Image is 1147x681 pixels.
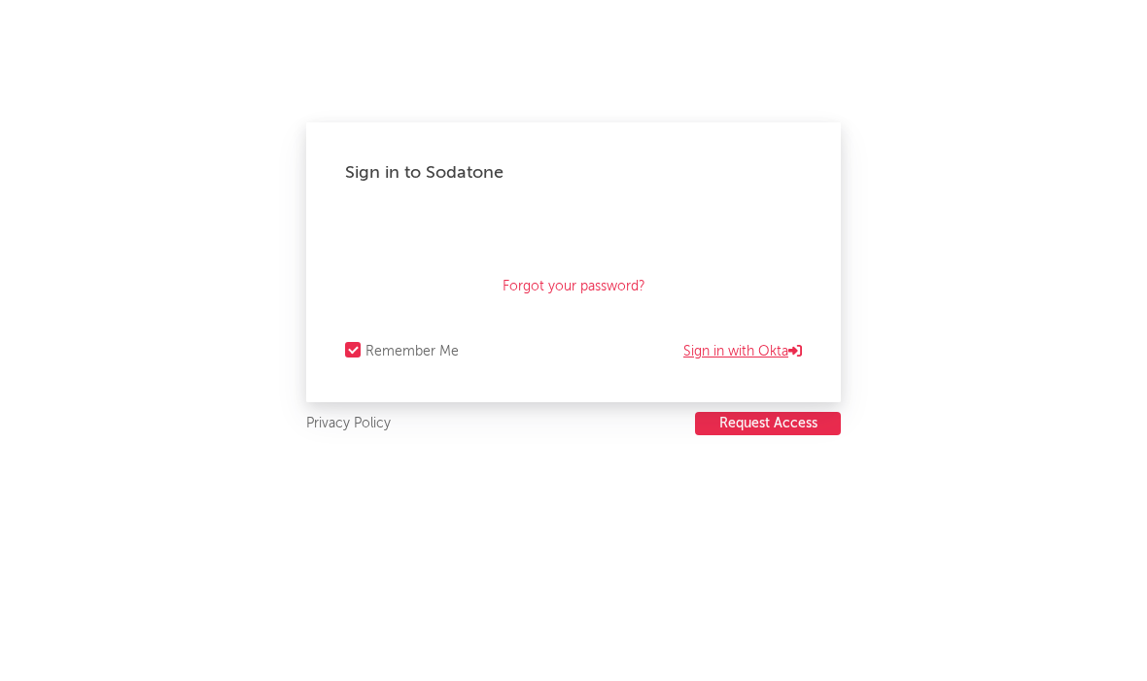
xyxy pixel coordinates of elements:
[683,340,802,363] a: Sign in with Okta
[503,275,645,298] a: Forgot your password?
[695,412,841,436] a: Request Access
[306,412,391,436] a: Privacy Policy
[345,161,802,185] div: Sign in to Sodatone
[365,340,459,363] div: Remember Me
[695,412,841,435] button: Request Access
